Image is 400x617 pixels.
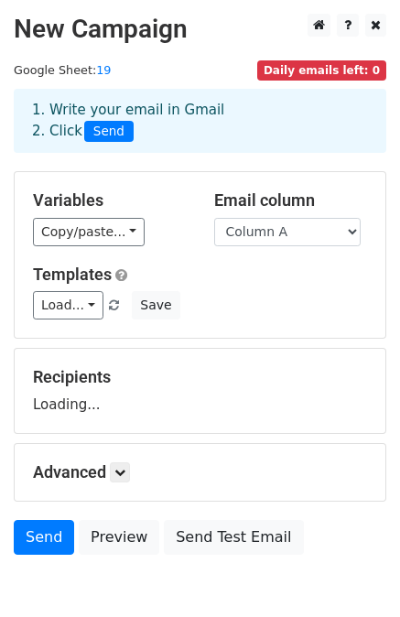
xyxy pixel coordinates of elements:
a: Daily emails left: 0 [257,63,386,77]
small: Google Sheet: [14,63,111,77]
h5: Advanced [33,462,367,482]
div: Loading... [33,367,367,415]
a: Preview [79,520,159,555]
button: Save [132,291,179,319]
h2: New Campaign [14,14,386,45]
a: Templates [33,265,112,284]
h5: Email column [214,190,368,211]
a: Send [14,520,74,555]
a: Send Test Email [164,520,303,555]
h5: Variables [33,190,187,211]
a: Load... [33,291,103,319]
span: Send [84,121,134,143]
div: 1. Write your email in Gmail 2. Click [18,100,382,142]
a: Copy/paste... [33,218,145,246]
a: 19 [96,63,111,77]
h5: Recipients [33,367,367,387]
span: Daily emails left: 0 [257,60,386,81]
